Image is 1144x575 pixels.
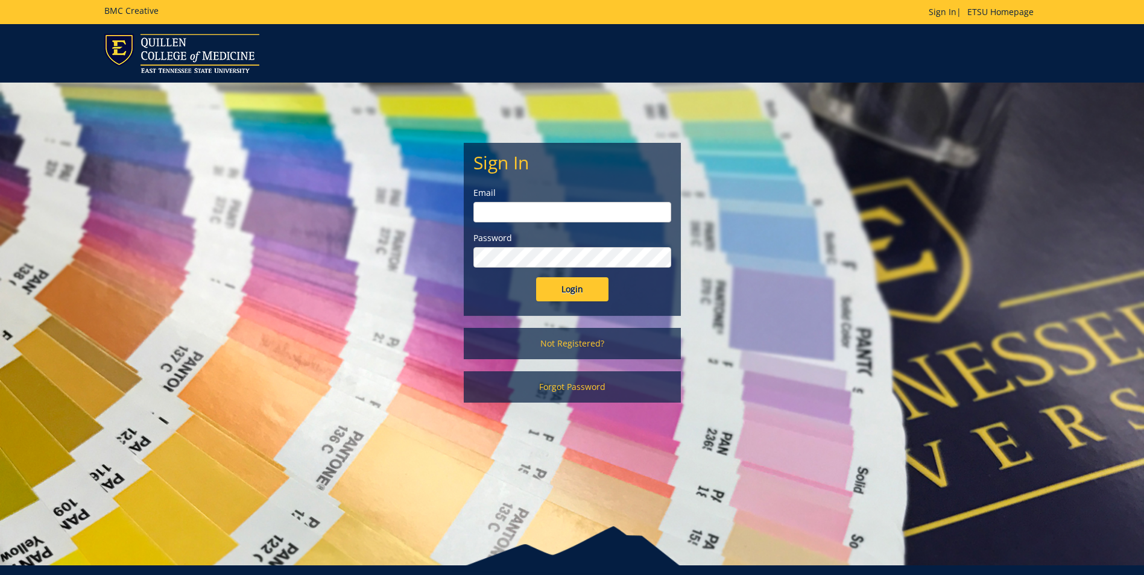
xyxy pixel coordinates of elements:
[473,152,671,172] h2: Sign In
[473,232,671,244] label: Password
[929,6,956,17] a: Sign In
[473,187,671,199] label: Email
[464,328,681,359] a: Not Registered?
[929,6,1040,18] p: |
[464,371,681,403] a: Forgot Password
[104,34,259,73] img: ETSU logo
[536,277,608,301] input: Login
[961,6,1040,17] a: ETSU Homepage
[104,6,159,15] h5: BMC Creative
